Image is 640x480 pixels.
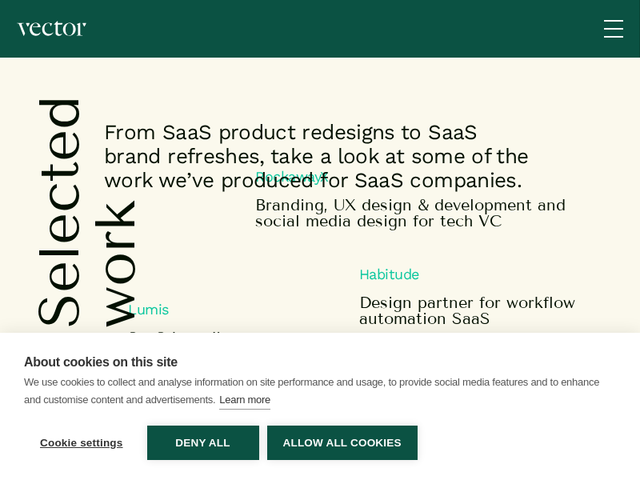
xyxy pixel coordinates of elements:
p: We use cookies to collect and analyse information on site performance and usage, to provide socia... [24,376,599,406]
button: Deny all [147,426,259,460]
h5: Design partner for workflow automation SaaS [359,294,608,326]
h5: Branding, UX design & development and social media design for tech VC [255,197,608,229]
h6: Habitude [359,250,608,283]
a: RockawayX homepage UX design for desktop and mobile RockawayX Branding, UX design & development a... [255,152,608,229]
h5: SaaS branding, messaging, web design and video for B2B travel platform [128,330,326,394]
p: From SaaS product redesigns to SaaS brand refreshes, take a look at some of the work we’ve produc... [104,120,536,192]
strong: About cookies on this site [24,355,178,369]
button: Cookie settings [24,426,139,460]
a: Learn more [219,391,270,410]
h1: Selected work [32,96,104,328]
button: Allow all cookies [267,426,418,460]
a: SaaS design for LinkedIn Habitude Design partner for workflow automation SaaS [359,250,608,326]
